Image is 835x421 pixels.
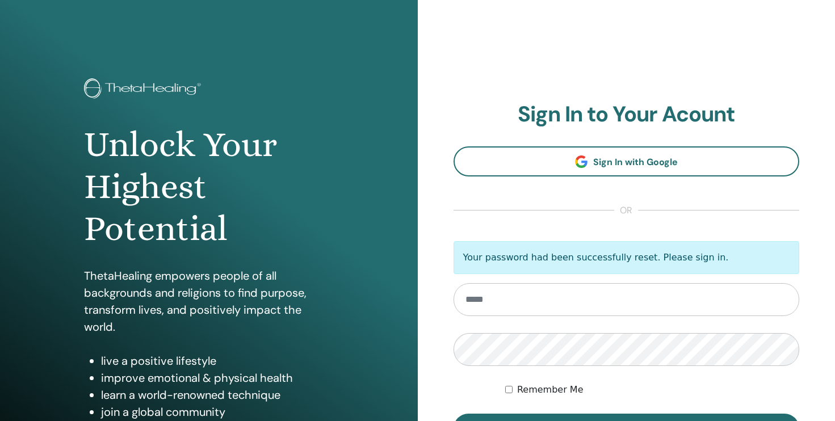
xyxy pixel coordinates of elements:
h2: Sign In to Your Acount [454,102,800,128]
li: live a positive lifestyle [101,352,334,369]
li: learn a world-renowned technique [101,386,334,403]
li: join a global community [101,403,334,420]
span: Sign In with Google [593,156,678,168]
label: Remember Me [517,383,584,397]
li: improve emotional & physical health [101,369,334,386]
p: ThetaHealing empowers people of all backgrounds and religions to find purpose, transform lives, a... [84,267,334,335]
p: Your password had been successfully reset. Please sign in. [454,241,800,274]
a: Sign In with Google [454,146,800,176]
h1: Unlock Your Highest Potential [84,124,334,250]
div: Keep me authenticated indefinitely or until I manually logout [505,383,799,397]
span: or [614,204,638,217]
